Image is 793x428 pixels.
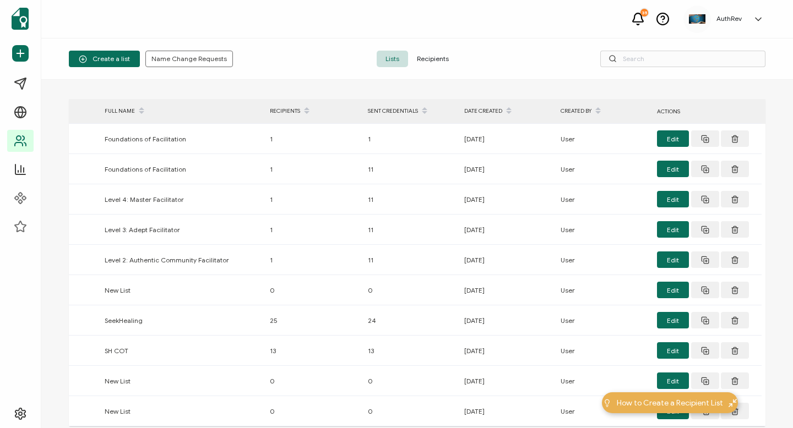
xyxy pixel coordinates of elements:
div: 0 [362,375,459,387]
div: 11 [362,163,459,175]
h5: AuthRev [716,15,742,23]
div: [DATE] [459,314,555,327]
div: [DATE] [459,133,555,145]
div: User [555,405,651,418]
div: 0 [264,284,362,297]
button: Edit [657,251,689,268]
div: 1 [362,133,459,145]
div: [DATE] [459,223,555,236]
div: 25 [264,314,362,327]
div: 11 [362,254,459,266]
div: Level 4: Master Facilitator [99,193,264,206]
div: New List [99,405,264,418]
button: Edit [657,342,689,359]
div: 1 [264,133,362,145]
div: SeekHealing [99,314,264,327]
div: User [555,314,651,327]
div: Foundations of Facilitation [99,133,264,145]
div: 1 [264,193,362,206]
div: User [555,284,651,297]
iframe: Chat Widget [738,375,793,428]
span: Lists [377,51,408,67]
span: Name Change Requests [151,56,227,62]
span: Create a list [79,55,130,63]
div: 1 [264,254,362,266]
div: 13 [362,344,459,357]
img: minimize-icon.svg [729,399,737,407]
button: Create a list [69,51,140,67]
div: CREATED BY [555,102,651,120]
button: Edit [657,312,689,328]
div: User [555,193,651,206]
div: New List [99,284,264,297]
span: How to Create a Recipient List [617,397,723,409]
div: ACTIONS [651,105,762,118]
img: sertifier-logomark-colored.svg [12,8,29,30]
div: [DATE] [459,405,555,418]
div: 24 [362,314,459,327]
div: User [555,133,651,145]
button: Edit [657,191,689,207]
button: Edit [657,372,689,389]
div: New List [99,375,264,387]
div: User [555,344,651,357]
div: [DATE] [459,284,555,297]
div: 0 [264,375,362,387]
div: 11 [362,193,459,206]
div: User [555,375,651,387]
div: 11 [362,223,459,236]
div: FULL NAME [99,102,264,120]
div: Level 3: Adept Facilitator [99,223,264,236]
div: User [555,254,651,266]
button: Edit [657,282,689,298]
div: 1 [264,163,362,175]
div: DATE CREATED [459,102,555,120]
div: [DATE] [459,254,555,266]
div: [DATE] [459,193,555,206]
div: User [555,163,651,175]
button: Edit [657,161,689,177]
div: RECIPIENTS [264,102,362,120]
img: 33e36faf-ce5f-4ec2-a73c-7f108eaa62d5.jpg [689,14,705,24]
div: [DATE] [459,163,555,175]
input: Search [600,51,765,67]
div: 13 [264,344,362,357]
div: 0 [362,405,459,418]
div: SH COT [99,344,264,357]
div: 35 [640,9,648,17]
button: Edit [657,130,689,147]
div: Level 2: Authentic Community Facilitator [99,254,264,266]
span: Recipients [408,51,458,67]
div: 0 [362,284,459,297]
div: User [555,223,651,236]
div: [DATE] [459,375,555,387]
div: 1 [264,223,362,236]
div: Foundations of Facilitation [99,163,264,175]
div: SENT CREDENTIALS [362,102,459,120]
div: 0 [264,405,362,418]
button: Name Change Requests [145,51,233,67]
button: Edit [657,221,689,238]
div: [DATE] [459,344,555,357]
